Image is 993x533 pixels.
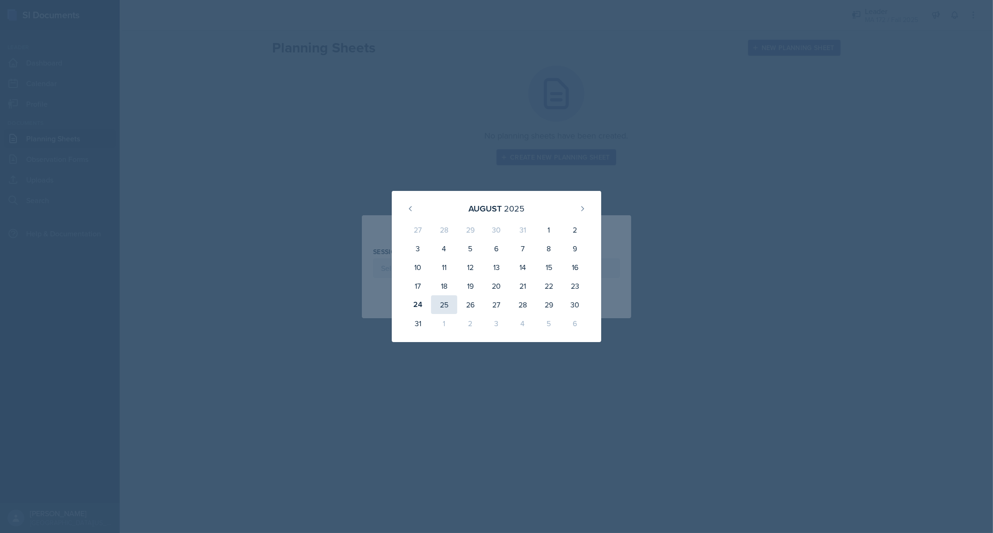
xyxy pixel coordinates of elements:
div: 23 [562,277,588,295]
div: 25 [431,295,457,314]
div: 18 [431,277,457,295]
div: 15 [536,258,562,277]
div: 28 [431,220,457,239]
div: 2 [457,314,483,333]
div: August [468,202,502,215]
div: 5 [457,239,483,258]
div: 11 [431,258,457,277]
div: 24 [405,295,431,314]
div: 22 [536,277,562,295]
div: 14 [510,258,536,277]
div: 5 [536,314,562,333]
div: 29 [457,220,483,239]
div: 17 [405,277,431,295]
div: 8 [536,239,562,258]
div: 7 [510,239,536,258]
div: 30 [483,220,510,239]
div: 21 [510,277,536,295]
div: 13 [483,258,510,277]
div: 3 [483,314,510,333]
div: 27 [483,295,510,314]
div: 1 [431,314,457,333]
div: 10 [405,258,431,277]
div: 19 [457,277,483,295]
div: 4 [510,314,536,333]
div: 29 [536,295,562,314]
div: 28 [510,295,536,314]
div: 6 [562,314,588,333]
div: 2 [562,220,588,239]
div: 26 [457,295,483,314]
div: 20 [483,277,510,295]
div: 12 [457,258,483,277]
div: 3 [405,239,431,258]
div: 30 [562,295,588,314]
div: 31 [405,314,431,333]
div: 6 [483,239,510,258]
div: 27 [405,220,431,239]
div: 4 [431,239,457,258]
div: 1 [536,220,562,239]
div: 31 [510,220,536,239]
div: 2025 [504,202,525,215]
div: 16 [562,258,588,277]
div: 9 [562,239,588,258]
